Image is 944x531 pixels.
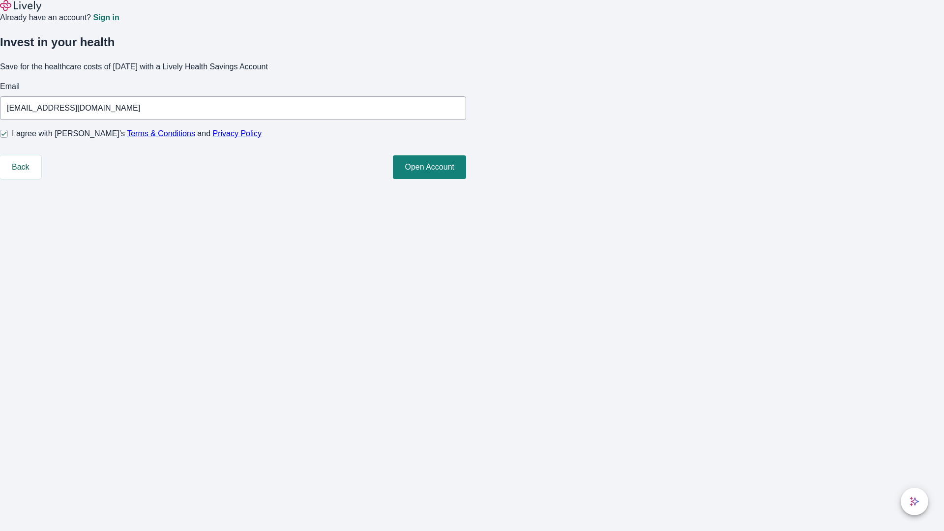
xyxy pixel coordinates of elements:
a: Terms & Conditions [127,129,195,138]
span: I agree with [PERSON_NAME]’s and [12,128,262,140]
button: chat [901,488,928,515]
button: Open Account [393,155,466,179]
svg: Lively AI Assistant [910,497,919,506]
a: Sign in [93,14,119,22]
a: Privacy Policy [213,129,262,138]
